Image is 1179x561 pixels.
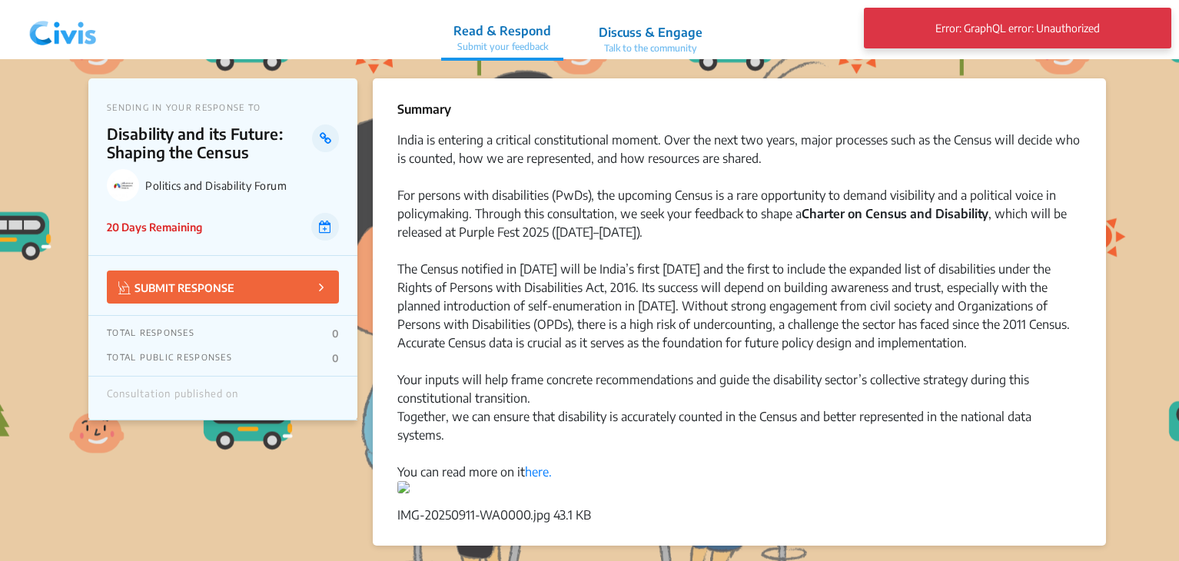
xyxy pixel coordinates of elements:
button: SUBMIT RESPONSE [107,271,339,304]
p: SUBMIT RESPONSE [118,278,234,296]
p: Summary [397,100,451,118]
p: Submit your feedback [453,40,551,54]
p: SENDING IN YOUR RESPONSE TO [107,102,339,112]
div: Consultation published on [107,388,238,408]
p: 0 [332,327,339,340]
p: Error: GraphQL error: Unauthorized [883,14,1152,42]
p: TOTAL RESPONSES [107,327,194,340]
p: TOTAL PUBLIC RESPONSES [107,352,232,364]
img: navlogo.png [23,7,103,53]
img: IMG-20250911-WA0000.jpg [397,481,410,493]
strong: Charter on Census and Disability [802,206,988,221]
div: India is entering a critical constitutional moment. Over the next two years, major processes such... [397,131,1081,186]
p: Discuss & Engage [599,23,702,41]
div: For persons with disabilities (PwDs), the upcoming Census is a rare opportunity to demand visibil... [397,186,1081,260]
a: here. [525,464,552,480]
p: Disability and its Future: Shaping the Census [107,124,312,161]
span: IMG-20250911-WA0000.jpg [397,507,550,523]
img: Vector.jpg [118,281,131,294]
p: Talk to the community [599,41,702,55]
p: 0 [332,352,339,364]
span: 43.1 KB [553,507,591,523]
p: Politics and Disability Forum [145,179,339,192]
div: The Census notified in [DATE] will be India’s first [DATE] and the first to include the expanded ... [397,260,1081,524]
p: 20 Days Remaining [107,219,202,235]
p: Read & Respond [453,22,551,40]
img: Politics and Disability Forum logo [107,169,139,201]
